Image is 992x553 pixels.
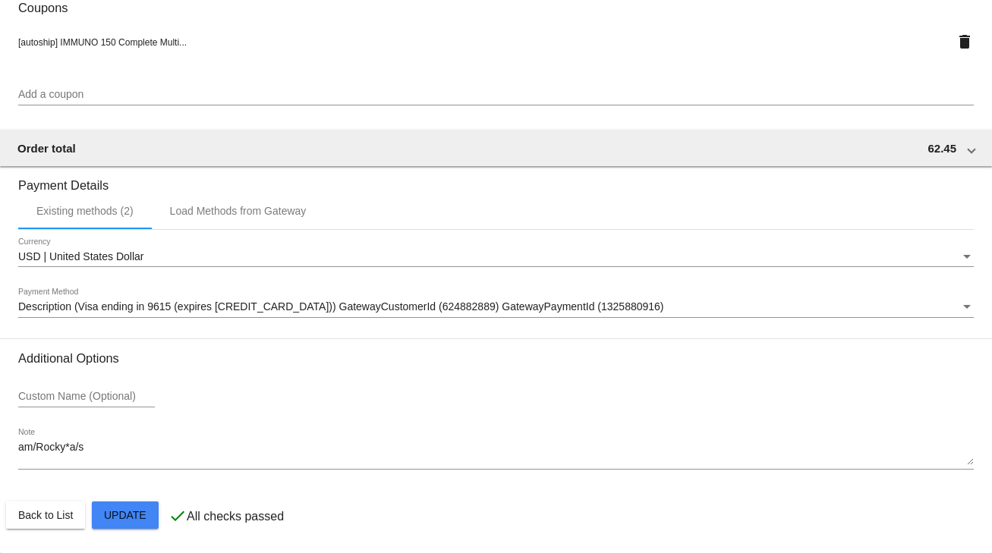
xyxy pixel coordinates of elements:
[6,501,85,529] button: Back to List
[18,251,974,263] mat-select: Currency
[18,301,974,313] mat-select: Payment Method
[92,501,159,529] button: Update
[956,33,974,51] mat-icon: delete
[36,205,134,217] div: Existing methods (2)
[18,250,143,262] span: USD | United States Dollar
[104,509,146,521] span: Update
[18,351,974,366] h3: Additional Options
[18,300,664,313] span: Description (Visa ending in 9615 (expires [CREDIT_CARD_DATA])) GatewayCustomerId (624882889) Gate...
[18,167,974,193] h3: Payment Details
[927,142,956,155] span: 62.45
[18,509,73,521] span: Back to List
[170,205,307,217] div: Load Methods from Gateway
[17,142,76,155] span: Order total
[18,391,155,403] input: Custom Name (Optional)
[187,510,284,523] p: All checks passed
[18,37,187,48] span: [autoship] IMMUNO 150 Complete Multi...
[18,89,974,101] input: Add a coupon
[168,507,187,525] mat-icon: check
